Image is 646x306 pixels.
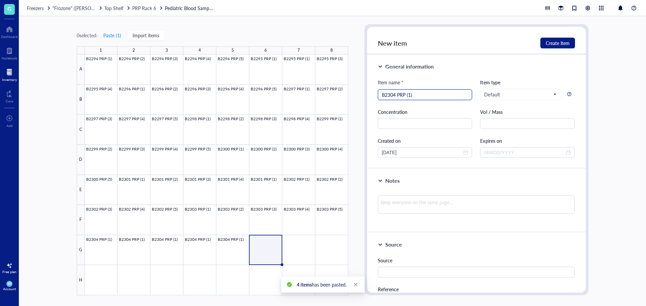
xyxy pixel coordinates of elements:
[2,67,17,82] a: Inventory
[7,4,11,13] span: G
[52,5,152,11] span: "Frozone" ([PERSON_NAME]/[PERSON_NAME])
[6,124,13,128] div: Add
[132,5,156,11] span: PRP Rack 6
[385,177,400,185] div: Notes
[77,85,85,115] div: B
[127,30,165,41] button: Import items
[480,137,575,144] div: Expires on
[330,46,333,55] div: 8
[378,257,575,264] div: Source
[2,45,17,60] a: Notebook
[27,5,44,11] span: Freezers
[297,281,347,288] span: has been pasted.
[27,4,51,12] a: Freezers
[352,281,359,288] a: Close
[484,91,556,97] span: Default
[378,38,407,48] span: New item
[297,281,312,288] b: 4 items
[2,270,16,274] div: Free plan
[385,241,402,249] div: Source
[77,145,85,175] div: D
[1,35,18,39] div: Dashboard
[3,287,16,291] div: Account
[77,32,98,39] div: 0 selected:
[166,46,168,55] div: 3
[133,46,135,55] div: 2
[77,54,85,85] div: A
[382,149,462,156] input: MM/DD/YYYY
[6,99,13,103] div: Core
[2,56,17,60] div: Notebook
[104,5,123,11] span: Top Shelf
[546,40,570,46] span: Create item
[378,79,403,86] div: Item name
[264,46,267,55] div: 6
[133,33,159,38] span: Import items
[165,4,215,12] a: Pediatric Blood Samples [MEDICAL_DATA] Box #131
[77,205,85,235] div: F
[77,175,85,205] div: E
[385,62,434,71] div: General information
[378,286,575,293] div: Reference
[199,46,201,55] div: 4
[100,46,102,55] div: 1
[77,235,85,265] div: G
[297,46,300,55] div: 7
[378,137,472,144] div: Created on
[540,38,575,48] button: Create item
[6,88,13,103] a: Core
[77,265,85,295] div: H
[484,149,565,156] input: MM/DD/YYYY
[103,30,121,41] button: Paste (1)
[77,115,85,145] div: C
[104,4,164,12] a: Top ShelfPRP Rack 6
[52,4,103,12] a: "Frozone" ([PERSON_NAME]/[PERSON_NAME])
[1,24,18,39] a: Dashboard
[480,108,575,116] div: Vol / Mass
[378,108,472,116] div: Concentration
[2,78,17,82] div: Inventory
[480,79,575,86] div: Item type
[353,282,358,287] span: close
[231,46,234,55] div: 5
[8,282,11,286] span: PR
